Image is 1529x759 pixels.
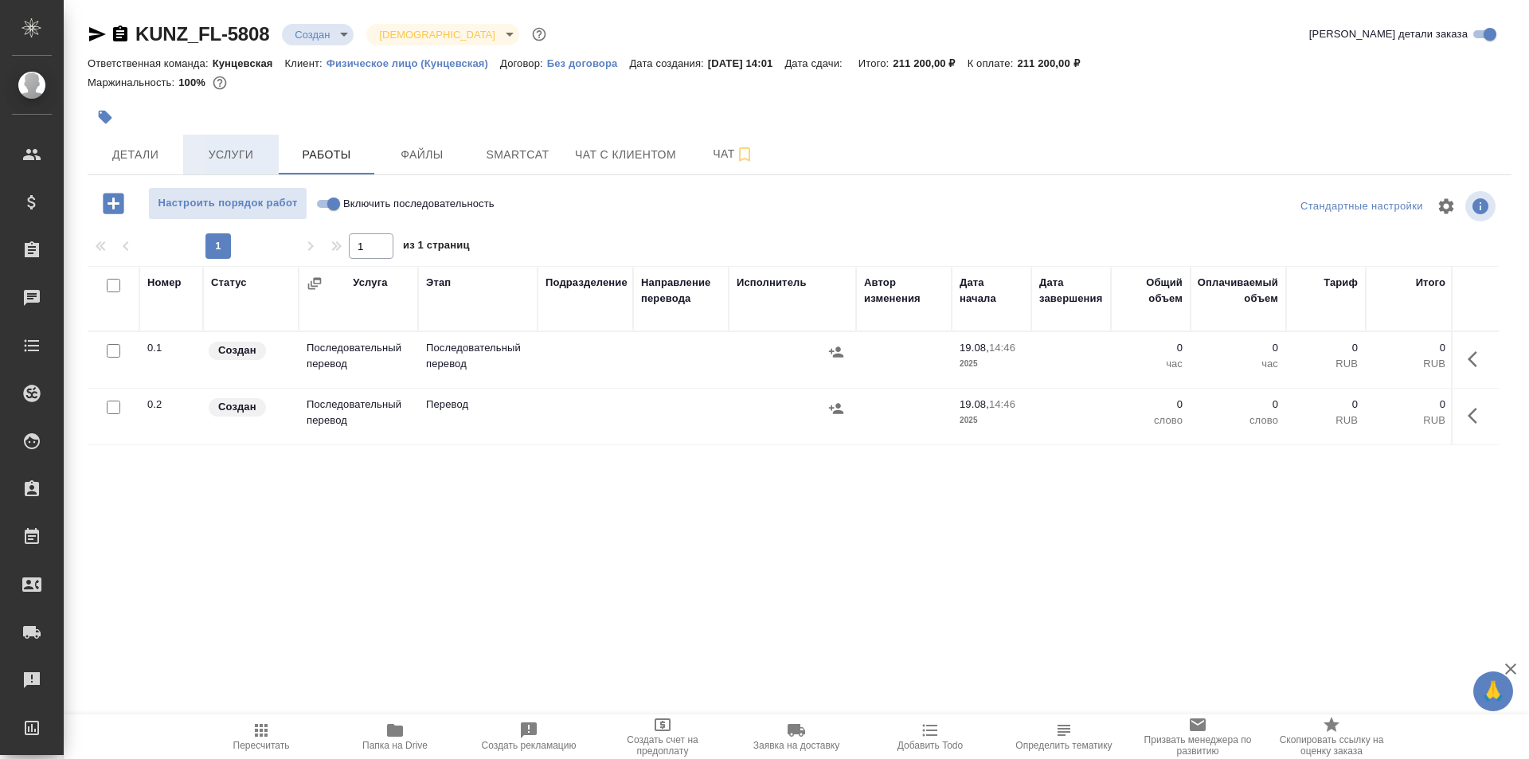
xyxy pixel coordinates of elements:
[384,145,460,165] span: Файлы
[366,24,518,45] div: Создан
[960,398,989,410] p: 19.08,
[1458,340,1496,378] button: Здесь прячутся важные кнопки
[299,332,418,388] td: Последовательный перевод
[596,714,729,759] button: Создать счет на предоплату
[575,145,676,165] span: Чат с клиентом
[1294,413,1358,428] p: RUB
[784,57,846,69] p: Дата сдачи:
[207,397,291,418] div: Заказ еще не согласован с клиентом, искать исполнителей рано
[1324,275,1358,291] div: Тариф
[343,196,495,212] span: Включить последовательность
[1309,26,1468,42] span: [PERSON_NAME] детали заказа
[1374,397,1445,413] p: 0
[479,145,556,165] span: Smartcat
[729,714,863,759] button: Заявка на доставку
[426,275,451,291] div: Этап
[737,275,807,291] div: Исполнитель
[824,397,848,421] button: Назначить
[1294,340,1358,356] p: 0
[989,398,1015,410] p: 14:46
[1119,340,1183,356] p: 0
[88,25,107,44] button: Скопировать ссылку для ЯМессенджера
[327,57,500,69] p: Физическое лицо (Кунцевская)
[1480,675,1507,708] span: 🙏
[529,24,549,45] button: Доп статусы указывают на важность/срочность заказа
[960,413,1023,428] p: 2025
[1374,340,1445,356] p: 0
[960,275,1023,307] div: Дата начала
[864,275,944,307] div: Автор изменения
[1119,356,1183,372] p: час
[695,144,772,164] span: Чат
[299,389,418,444] td: Последовательный перевод
[1465,191,1499,221] span: Посмотреть информацию
[1140,734,1255,757] span: Призвать менеджера по развитию
[735,145,754,164] svg: Подписаться
[426,340,530,372] p: Последовательный перевод
[88,100,123,135] button: Добавить тэг
[605,734,720,757] span: Создать счет на предоплату
[1374,356,1445,372] p: RUB
[1199,413,1278,428] p: слово
[92,187,135,220] button: Добавить работу
[1198,275,1278,307] div: Оплачиваемый объем
[233,740,290,751] span: Пересчитать
[1119,275,1183,307] div: Общий объем
[1199,397,1278,413] p: 0
[1131,714,1265,759] button: Призвать менеджера по развитию
[1427,187,1465,225] span: Настроить таблицу
[1458,397,1496,435] button: Здесь прячутся важные кнопки
[88,76,178,88] p: Маржинальность:
[708,57,785,69] p: [DATE] 14:01
[547,57,630,69] p: Без договора
[960,356,1023,372] p: 2025
[1294,356,1358,372] p: RUB
[1119,413,1183,428] p: слово
[218,342,256,358] p: Создан
[328,714,462,759] button: Папка на Drive
[1296,194,1427,219] div: split button
[285,57,327,69] p: Клиент:
[88,57,213,69] p: Ответственная команда:
[1374,413,1445,428] p: RUB
[157,194,299,213] span: Настроить порядок работ
[546,275,628,291] div: Подразделение
[282,24,354,45] div: Создан
[362,740,428,751] span: Папка на Drive
[193,145,269,165] span: Услуги
[629,57,707,69] p: Дата создания:
[147,340,195,356] div: 0.1
[500,57,547,69] p: Договор:
[426,397,530,413] p: Перевод
[327,56,500,69] a: Физическое лицо (Кунцевская)
[1265,714,1398,759] button: Скопировать ссылку на оценку заказа
[1017,57,1091,69] p: 211 200,00 ₽
[374,28,499,41] button: [DEMOGRAPHIC_DATA]
[147,397,195,413] div: 0.2
[858,57,893,69] p: Итого:
[1294,397,1358,413] p: 0
[135,23,269,45] a: KUNZ_FL-5808
[111,25,130,44] button: Скопировать ссылку
[960,342,989,354] p: 19.08,
[211,275,247,291] div: Статус
[989,342,1015,354] p: 14:46
[97,145,174,165] span: Детали
[1416,275,1445,291] div: Итого
[307,276,323,291] button: Сгруппировать
[753,740,839,751] span: Заявка на доставку
[209,72,230,93] button: 0.00 RUB;
[641,275,721,307] div: Направление перевода
[824,340,848,364] button: Назначить
[148,187,307,220] button: Настроить порядок работ
[353,275,387,291] div: Услуга
[178,76,209,88] p: 100%
[893,57,967,69] p: 211 200,00 ₽
[997,714,1131,759] button: Определить тематику
[1274,734,1389,757] span: Скопировать ссылку на оценку заказа
[218,399,256,415] p: Создан
[1473,671,1513,711] button: 🙏
[1015,740,1112,751] span: Определить тематику
[1119,397,1183,413] p: 0
[207,340,291,362] div: Заказ еще не согласован с клиентом, искать исполнителей рано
